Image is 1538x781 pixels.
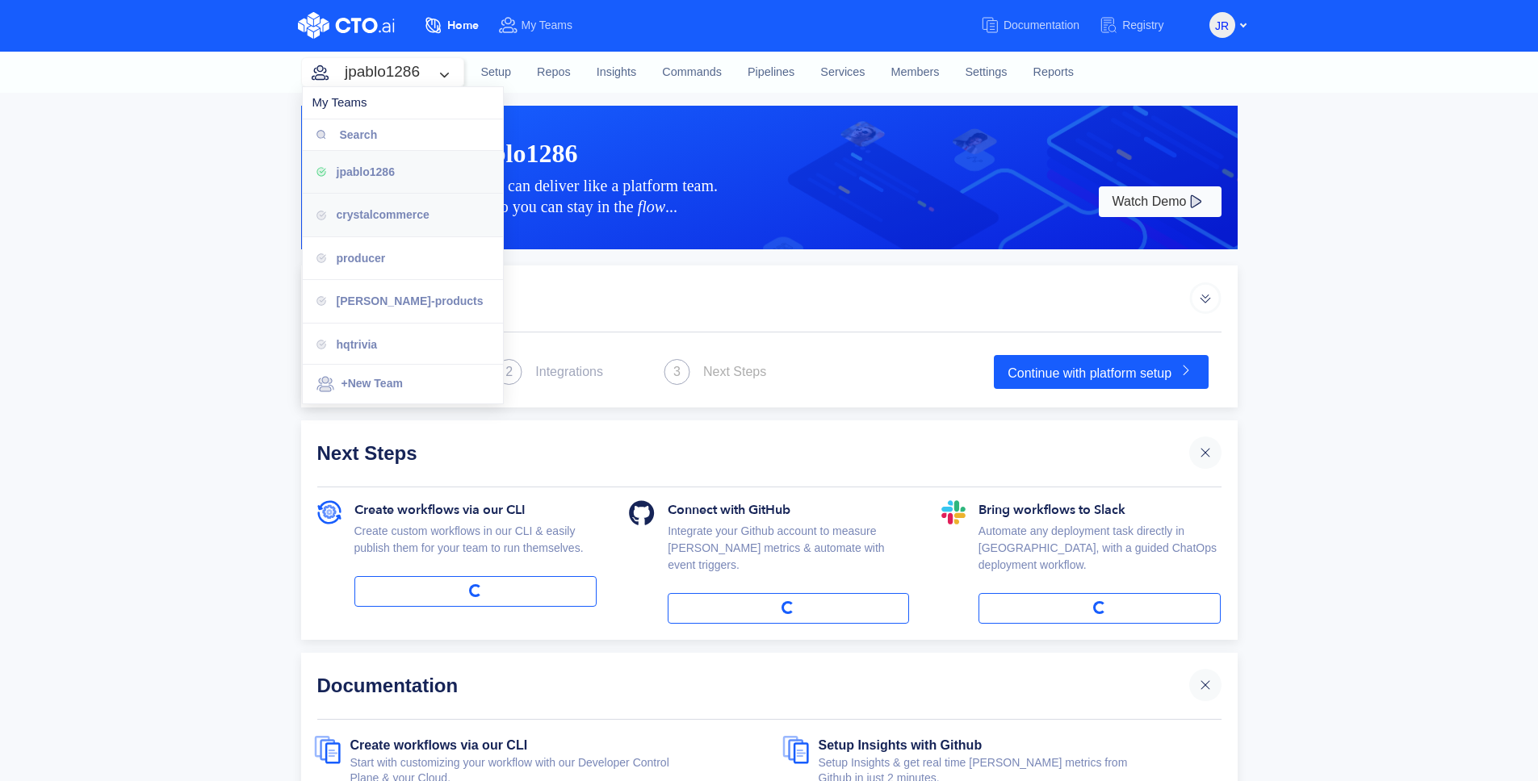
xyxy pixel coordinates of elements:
[819,738,983,758] a: Setup Insights with Github
[298,12,395,39] img: CTO.ai Logo
[703,362,766,382] div: Next Steps
[664,359,690,385] img: next_step.svg
[1209,12,1235,38] button: JR
[649,51,735,94] a: Commands
[496,359,522,385] img: next_step.svg
[878,51,953,94] a: Members
[350,738,528,758] a: Create workflows via our CLI
[782,736,819,764] img: documents.svg
[303,87,503,119] div: My Teams
[1197,677,1213,693] img: cross.svg
[524,51,584,94] a: Repos
[424,10,498,40] a: Home
[337,208,430,221] span: crystalcommerce
[1020,51,1086,94] a: Reports
[952,51,1020,94] a: Settings
[1099,186,1222,217] button: Watch Demo
[337,252,386,265] span: producer
[447,18,479,33] span: Home
[535,362,603,382] div: Integrations
[337,165,395,178] span: jpablo1286
[342,377,403,390] span: +New Team
[1189,282,1222,314] img: arrow_icon_default.svg
[1197,445,1213,461] img: cross.svg
[340,119,493,150] input: Search
[979,500,1222,523] div: Bring workflows to Slack
[1004,19,1079,31] span: Documentation
[1215,13,1229,39] span: JR
[1099,10,1183,40] a: Registry
[317,669,1189,701] div: Documentation
[314,736,350,764] img: documents.svg
[337,338,378,351] span: hqtrivia
[994,355,1208,389] a: Continue with platform setup
[1122,19,1163,31] span: Registry
[317,282,1189,314] div: Setup Status
[337,294,484,307] span: [PERSON_NAME]-products
[668,500,909,523] div: Connect with GitHub
[317,175,1096,217] div: [URL] was built so any team can deliver like a platform team. Let us do all the hard , so you can...
[302,58,463,86] button: jpablo1286
[1186,192,1205,211] img: play-white.svg
[354,523,597,576] div: Create custom workflows in our CLI & easily publish them for your team to run themselves.
[980,10,1099,40] a: Documentation
[807,51,878,94] a: Services
[979,523,1222,593] div: Automate any deployment task directly in [GEOGRAPHIC_DATA], with a guided ChatOps deployment work...
[522,19,573,31] span: My Teams
[468,51,525,94] a: Setup
[317,436,1189,469] div: Next Steps
[668,523,909,593] div: Integrate your Github account to measure [PERSON_NAME] metrics & automate with event triggers.
[498,10,593,40] a: My Teams
[354,500,526,520] span: Create workflows via our CLI
[735,51,807,94] a: Pipelines
[584,51,650,94] a: Insights
[638,198,665,215] i: flow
